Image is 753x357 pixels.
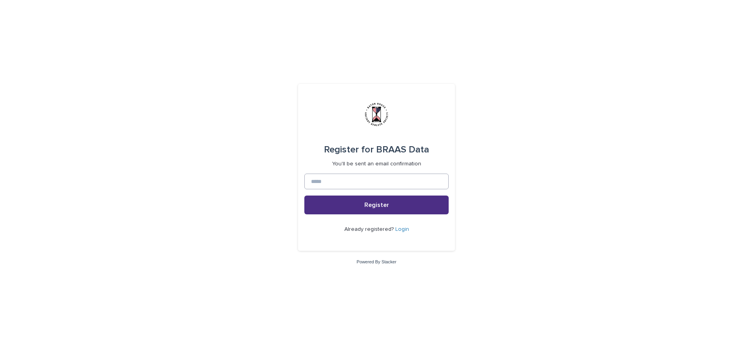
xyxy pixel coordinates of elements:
[324,145,374,154] span: Register for
[332,161,421,167] p: You'll be sent an email confirmation
[365,103,388,126] img: BsxibNoaTPe9uU9VL587
[324,139,429,161] div: BRAAS Data
[344,227,395,232] span: Already registered?
[356,259,396,264] a: Powered By Stacker
[304,196,449,214] button: Register
[364,202,389,208] span: Register
[395,227,409,232] a: Login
